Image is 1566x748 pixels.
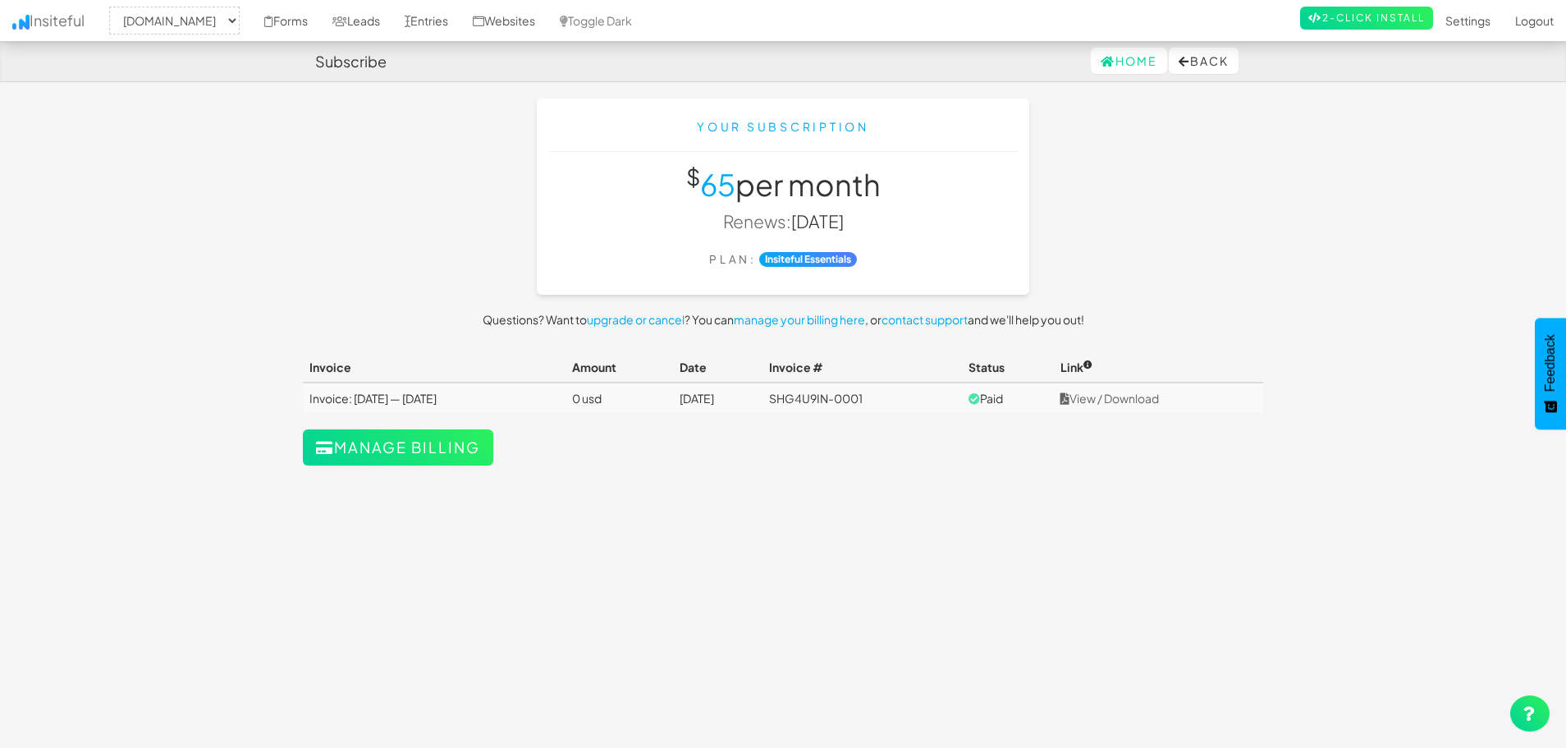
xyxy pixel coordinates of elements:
[587,312,685,327] a: upgrade or cancel
[762,352,962,383] th: Invoice #
[315,53,387,70] h4: Subscribe
[1060,391,1159,406] a: View / Download
[549,209,1017,233] p: [DATE]
[1543,334,1558,392] span: Feedback
[759,252,857,267] strong: Insiteful Essentials
[686,163,700,190] sup: $
[565,352,673,383] th: Amount
[549,118,1017,135] div: Your Subscription
[303,352,565,383] th: Invoice
[734,312,865,327] a: manage your billing here
[303,429,493,466] button: Manage billing
[1169,48,1239,74] button: Back
[1091,48,1167,74] a: Home
[303,383,565,413] td: Invoice: [DATE] — [DATE]
[762,383,962,413] td: SHG4U9IN-0001
[881,312,968,327] a: contact support
[1300,7,1433,30] a: 2-Click Install
[709,252,756,266] small: Plan:
[723,210,791,232] span: Renews:
[673,352,762,383] th: Date
[700,166,735,203] span: 65
[962,383,1054,413] td: Paid
[12,15,30,30] img: icon.png
[673,383,762,413] td: [DATE]
[962,352,1054,383] th: Status
[565,383,673,413] td: 0 usd
[1535,318,1566,429] button: Feedback - Show survey
[303,311,1263,328] p: Questions? Want to ? You can , or and we'll help you out!
[549,168,1017,201] h1: per month
[1060,360,1092,374] span: Link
